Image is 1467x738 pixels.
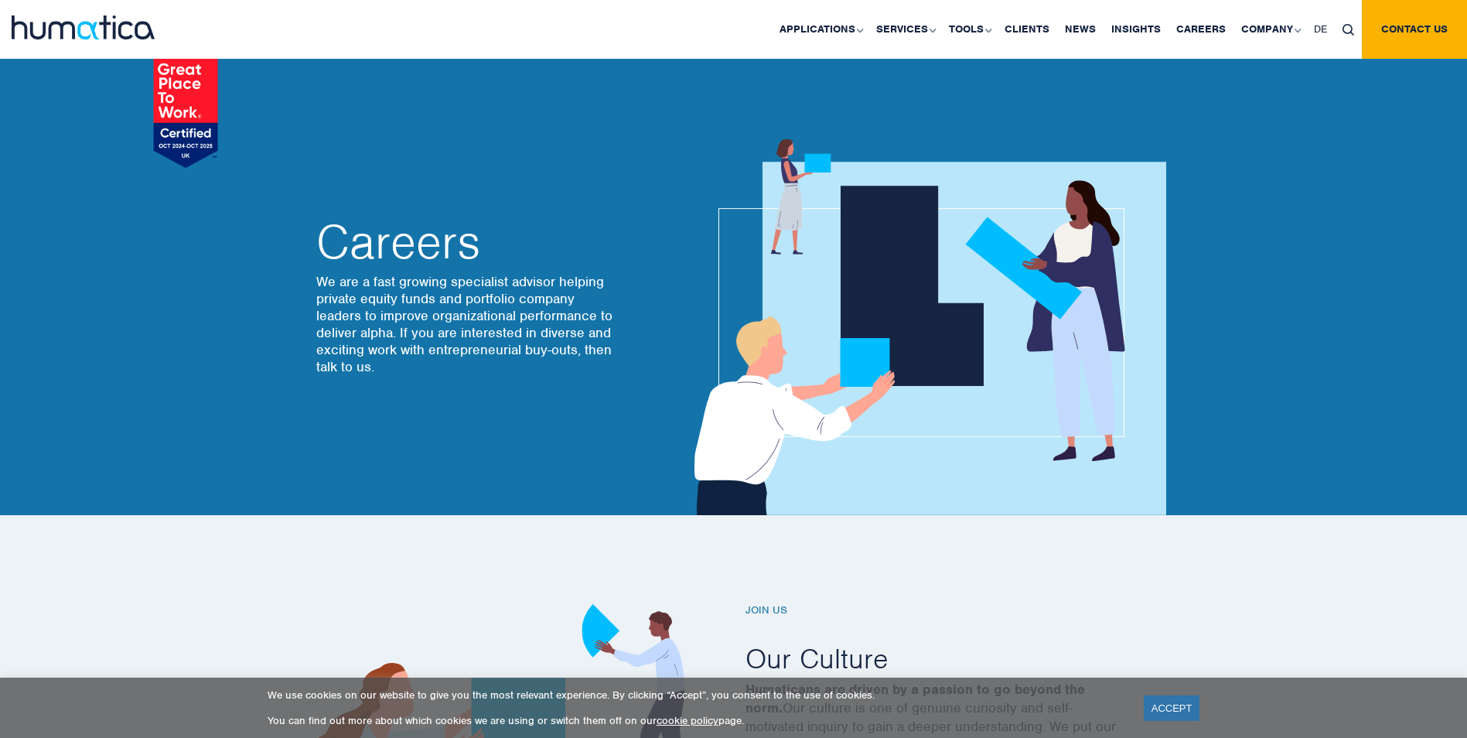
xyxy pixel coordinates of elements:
p: We are a fast growing specialist advisor helping private equity funds and portfolio company leade... [316,273,618,375]
span: DE [1314,22,1327,36]
p: We use cookies on our website to give you the most relevant experience. By clicking “Accept”, you... [268,688,1124,702]
img: logo [12,15,155,39]
a: ACCEPT [1144,695,1200,721]
img: about_banner1 [680,139,1166,515]
h6: Join us [745,604,1163,617]
h2: Our Culture [745,641,1163,676]
img: search_icon [1342,24,1354,36]
p: You can find out more about which cookies we are using or switch them off on our page. [268,714,1124,727]
a: cookie policy [657,714,718,727]
h2: Careers [316,219,618,265]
